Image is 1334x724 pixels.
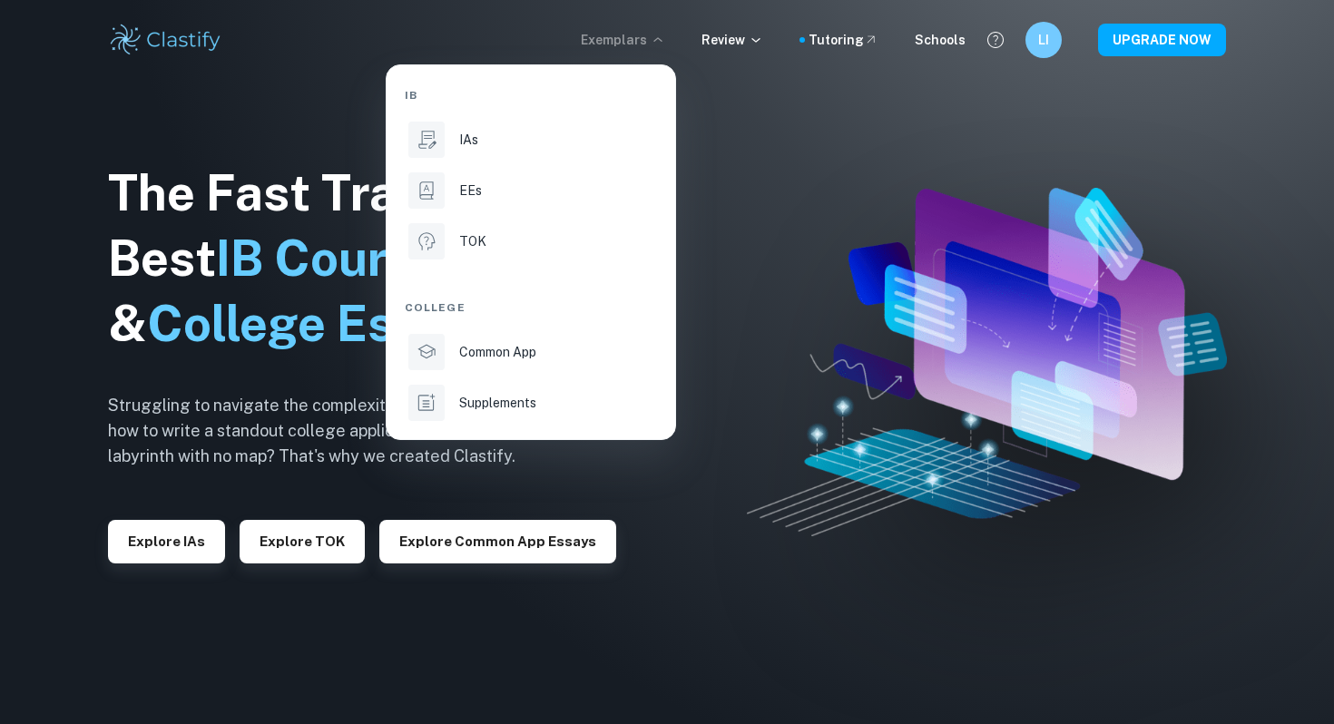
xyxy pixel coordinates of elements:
[405,169,657,212] a: EEs
[459,130,478,150] p: IAs
[405,299,466,316] span: College
[405,330,657,374] a: Common App
[459,342,536,362] p: Common App
[459,393,536,413] p: Supplements
[405,87,417,103] span: IB
[405,220,657,263] a: TOK
[459,181,482,201] p: EEs
[405,381,657,425] a: Supplements
[405,118,657,161] a: IAs
[459,231,486,251] p: TOK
